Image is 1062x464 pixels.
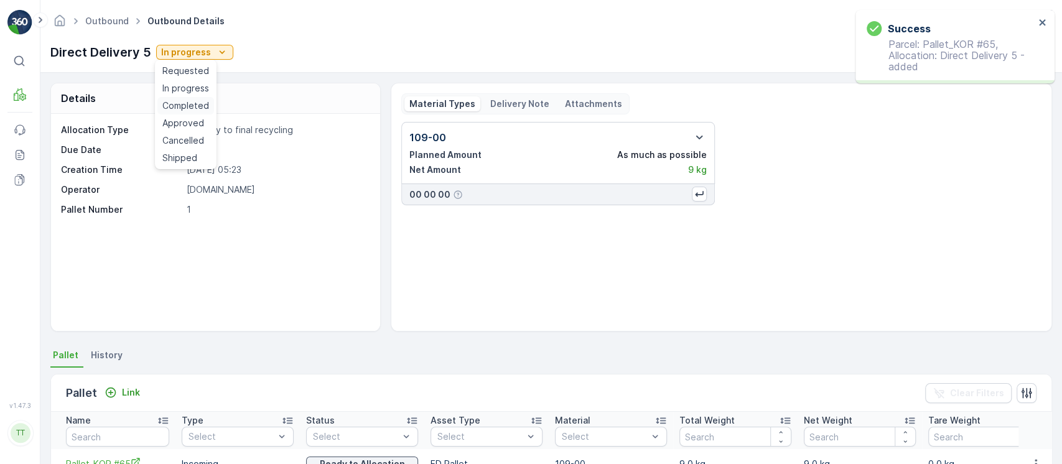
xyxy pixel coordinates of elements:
p: Creation Time [61,164,182,176]
p: Due Date [61,144,182,156]
p: Tare Weight [928,414,980,427]
span: Approved [162,117,204,129]
p: [DOMAIN_NAME] [187,183,368,196]
p: Pallet [66,384,97,402]
p: Select [562,430,648,443]
input: Search [66,427,169,447]
p: Details [61,91,96,106]
h3: Success [888,21,931,36]
p: Attachments [564,98,622,110]
p: Net Amount [409,164,461,176]
span: v 1.47.3 [7,402,32,409]
span: Pallet [53,349,78,361]
p: 00 00 00 [409,188,450,201]
p: Planned Amount [409,149,482,161]
p: Delivery Note [490,98,549,110]
ul: In progress [155,60,217,169]
p: ⌘B [29,56,41,66]
span: Outbound Details [145,15,227,27]
button: close [1038,17,1047,29]
p: As much as possible [617,149,707,161]
span: Cancelled [162,134,204,147]
button: Clear Filters [925,383,1012,403]
button: TT [7,412,32,454]
input: Search [679,427,791,447]
p: 1 [187,203,368,216]
p: Delivery to final recycling [187,124,368,136]
span: In progress [162,82,209,95]
div: TT [11,423,30,443]
img: logo [7,10,32,35]
p: Status [306,414,335,427]
p: [DOMAIN_NAME] [39,412,111,424]
p: In progress [161,46,211,58]
input: Search [928,427,1040,447]
p: Asset Type [431,414,480,427]
p: Material Types [409,98,475,110]
p: Name [66,414,91,427]
p: Net Weight [804,414,852,427]
span: History [91,349,123,361]
input: Search [804,427,916,447]
a: Homepage [53,19,67,29]
p: Total Weight [679,414,735,427]
p: Link [122,386,140,399]
p: Select [189,430,274,443]
p: Clear Filters [950,387,1004,399]
p: Allocation Type [61,124,182,136]
p: 9 kg [688,164,707,176]
button: In progress [156,45,233,60]
a: Outbound [85,16,129,26]
p: Select [313,430,399,443]
div: Help Tooltip Icon [453,190,463,200]
p: Material [555,414,590,427]
p: Parcel: Pallet_KOR #65, Allocation: Direct Delivery 5 - added [867,39,1035,72]
p: Operator [61,183,182,196]
p: [EMAIL_ADDRESS][PERSON_NAME][DOMAIN_NAME] [39,424,111,454]
p: Type [182,414,203,427]
span: Requested [162,65,209,77]
p: Pallet Number [61,203,182,216]
p: [DATE] [187,144,368,156]
p: Select [437,430,523,443]
button: Link [100,385,145,400]
p: Direct Delivery 5 [50,43,151,62]
p: [DATE] 05:23 [187,164,368,176]
p: 109-00 [409,130,446,145]
span: Completed [162,100,209,112]
span: Shipped [162,152,197,164]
